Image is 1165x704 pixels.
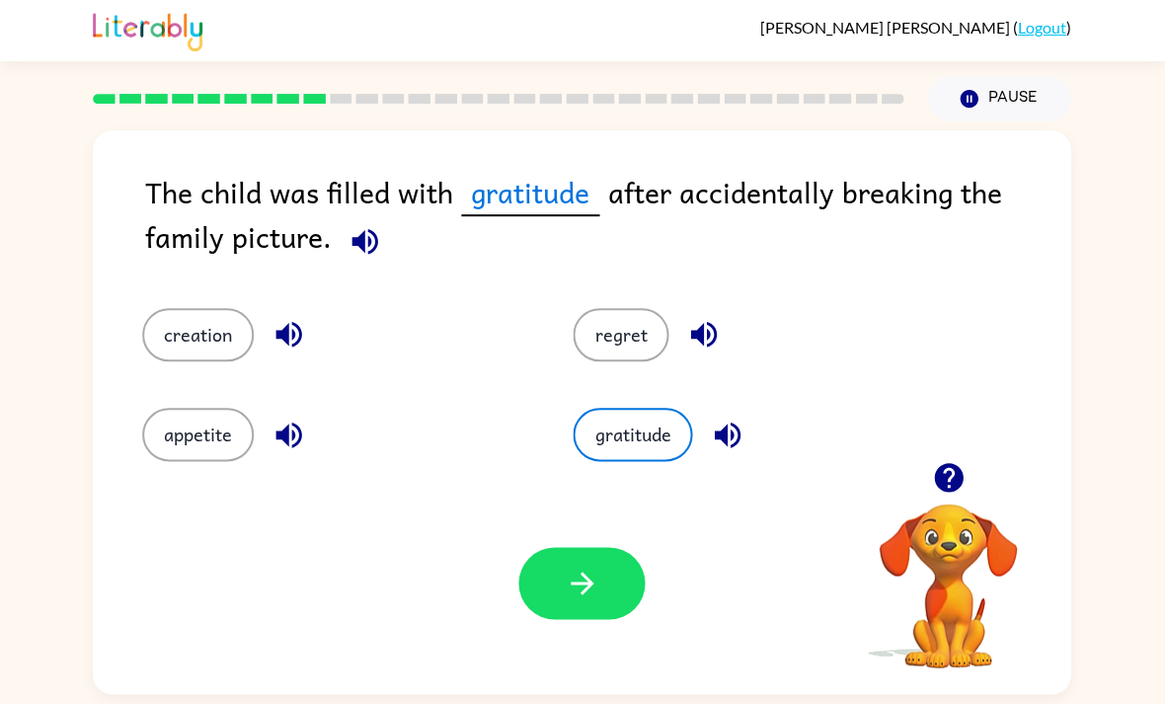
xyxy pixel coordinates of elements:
button: appetite [143,408,255,461]
span: gratitude [462,170,600,216]
button: creation [143,308,255,361]
div: The child was filled with after accidentally breaking the family picture. [146,170,1071,269]
span: [PERSON_NAME] [PERSON_NAME] [760,18,1013,37]
video: Your browser must support playing .mp4 files to use Literably. Please try using another browser. [850,473,1048,670]
button: Pause [928,76,1071,121]
img: Literably [94,8,203,51]
button: regret [574,308,669,361]
div: ( ) [760,18,1071,37]
button: gratitude [574,408,693,461]
a: Logout [1018,18,1066,37]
